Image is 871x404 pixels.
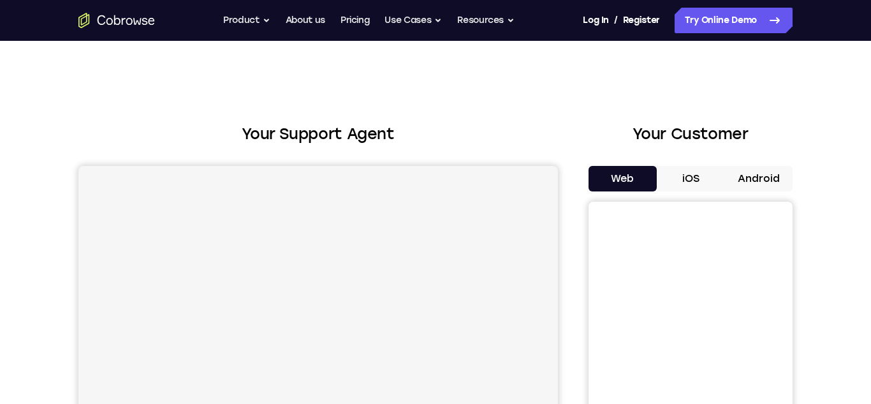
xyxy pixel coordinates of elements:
[457,8,515,33] button: Resources
[589,166,657,191] button: Web
[78,13,155,28] a: Go to the home page
[340,8,370,33] a: Pricing
[589,123,793,146] h2: Your Customer
[286,8,325,33] a: About us
[384,8,442,33] button: Use Cases
[675,8,793,33] a: Try Online Demo
[223,8,270,33] button: Product
[724,166,793,191] button: Android
[78,123,558,146] h2: Your Support Agent
[623,8,660,33] a: Register
[657,166,725,191] button: iOS
[614,13,618,28] span: /
[583,8,608,33] a: Log In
